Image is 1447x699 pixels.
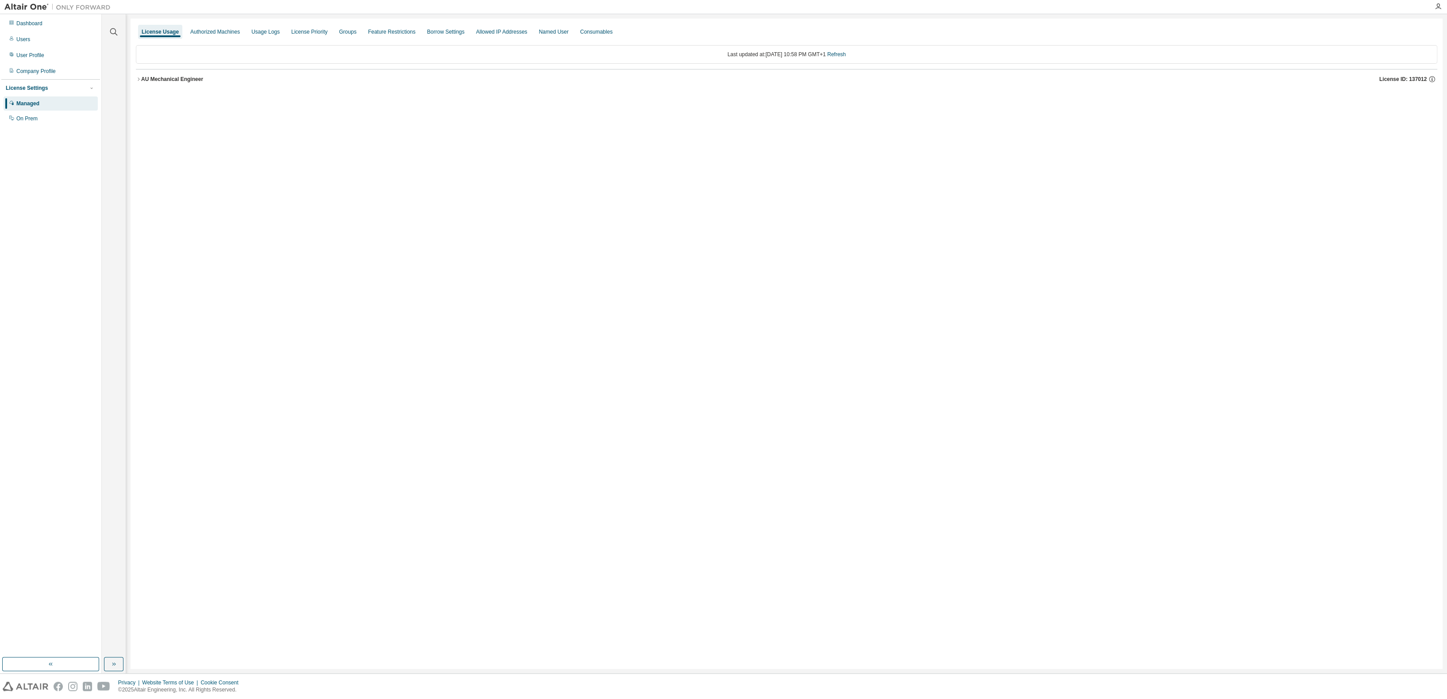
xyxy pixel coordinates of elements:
[16,115,38,122] div: On Prem
[16,36,30,43] div: Users
[539,28,568,35] div: Named User
[16,20,42,27] div: Dashboard
[200,679,243,686] div: Cookie Consent
[339,28,356,35] div: Groups
[580,28,612,35] div: Consumables
[4,3,115,12] img: Altair One
[291,28,327,35] div: License Priority
[142,28,179,35] div: License Usage
[68,682,77,691] img: instagram.svg
[427,28,465,35] div: Borrow Settings
[1379,76,1427,83] span: License ID: 137012
[251,28,280,35] div: Usage Logs
[141,76,203,83] div: AU Mechanical Engineer
[3,682,48,691] img: altair_logo.svg
[118,686,244,694] p: © 2025 Altair Engineering, Inc. All Rights Reserved.
[827,51,846,58] a: Refresh
[368,28,416,35] div: Feature Restrictions
[97,682,110,691] img: youtube.svg
[476,28,527,35] div: Allowed IP Addresses
[142,679,200,686] div: Website Terms of Use
[136,69,1437,89] button: AU Mechanical EngineerLicense ID: 137012
[54,682,63,691] img: facebook.svg
[118,679,142,686] div: Privacy
[16,68,56,75] div: Company Profile
[83,682,92,691] img: linkedin.svg
[136,45,1437,64] div: Last updated at: [DATE] 10:58 PM GMT+1
[190,28,240,35] div: Authorized Machines
[16,52,44,59] div: User Profile
[16,100,39,107] div: Managed
[6,84,48,92] div: License Settings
